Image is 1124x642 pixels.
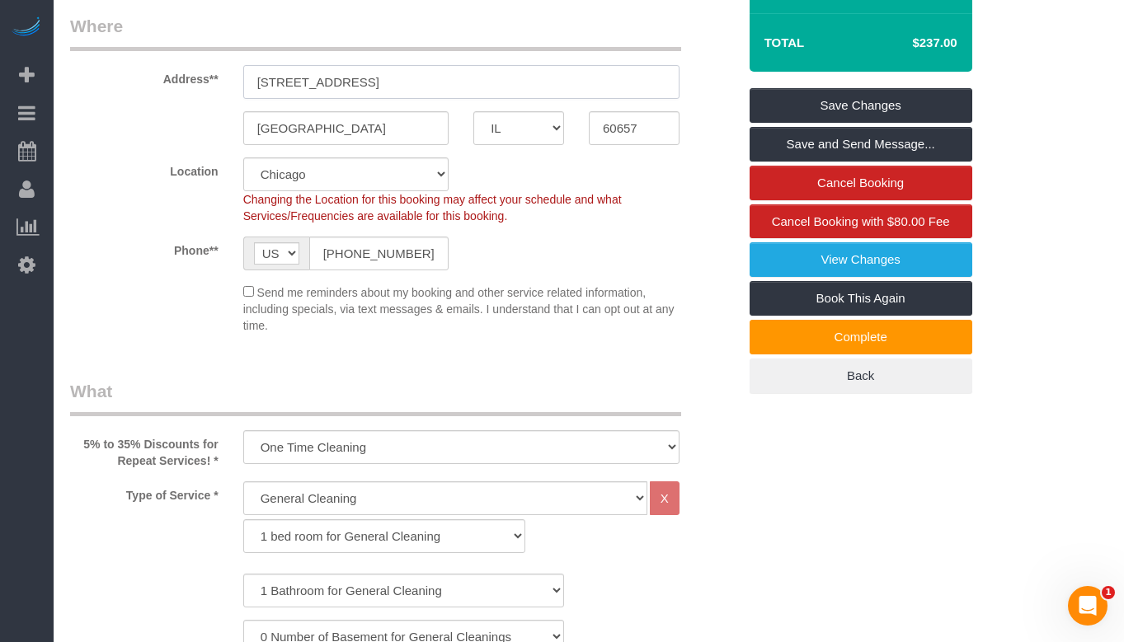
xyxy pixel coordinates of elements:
[1102,586,1115,599] span: 1
[58,481,231,504] label: Type of Service *
[589,111,680,145] input: Zip Code**
[750,88,972,123] a: Save Changes
[70,379,681,416] legend: What
[750,242,972,277] a: View Changes
[243,193,622,223] span: Changing the Location for this booking may affect your schedule and what Services/Frequencies are...
[750,320,972,354] a: Complete
[863,36,957,50] h4: $237.00
[750,127,972,162] a: Save and Send Message...
[750,358,972,393] a: Back
[772,214,950,228] span: Cancel Booking with $80.00 Fee
[58,430,231,469] label: 5% to 35% Discounts for Repeat Services! *
[750,281,972,316] a: Book This Again
[10,16,43,40] img: Automaid Logo
[70,14,681,51] legend: Where
[58,157,231,180] label: Location
[1068,586,1108,626] iframe: Intercom live chat
[750,166,972,200] a: Cancel Booking
[764,35,805,49] strong: Total
[243,286,675,332] span: Send me reminders about my booking and other service related information, including specials, via...
[750,204,972,239] a: Cancel Booking with $80.00 Fee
